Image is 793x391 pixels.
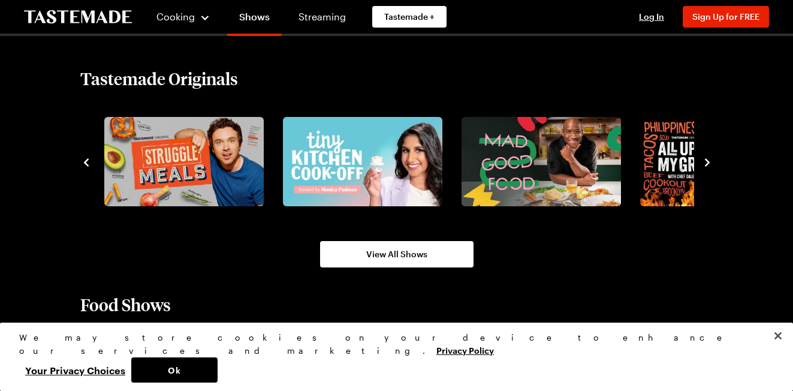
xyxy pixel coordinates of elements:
[692,11,759,22] span: Sign Up for FREE
[80,155,92,169] button: navigate to previous item
[436,344,494,356] a: More information about your privacy, opens in a new tab
[227,2,282,36] a: Shows
[372,6,447,28] a: Tastemade +
[462,117,621,207] img: Mad Good Food
[104,117,264,207] img: Struggle Meals
[459,117,619,207] a: Mad Good Food
[80,68,238,89] h2: Tastemade Originals
[457,113,635,210] div: 4 / 8
[156,2,210,31] button: Cooking
[24,10,132,24] a: To Tastemade Home Page
[639,11,664,22] span: Log In
[156,11,195,22] span: Cooking
[281,117,440,207] a: Tiny Kitchen Cook-Off
[765,323,791,349] button: Close
[19,357,131,383] button: Your Privacy Choices
[320,241,474,267] a: View All Shows
[628,11,676,23] button: Log In
[701,155,713,169] button: navigate to next item
[102,117,261,207] a: Struggle Meals
[283,117,442,207] img: Tiny Kitchen Cook-Off
[683,6,769,28] button: Sign Up for FREE
[131,357,218,383] button: Ok
[19,331,764,383] div: Privacy
[19,331,764,357] div: We may store cookies on your device to enhance our services and marketing.
[278,113,457,210] div: 3 / 8
[80,294,171,315] h2: Food Shows
[366,248,427,260] span: View All Shows
[384,11,435,23] span: Tastemade +
[99,113,278,210] div: 2 / 8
